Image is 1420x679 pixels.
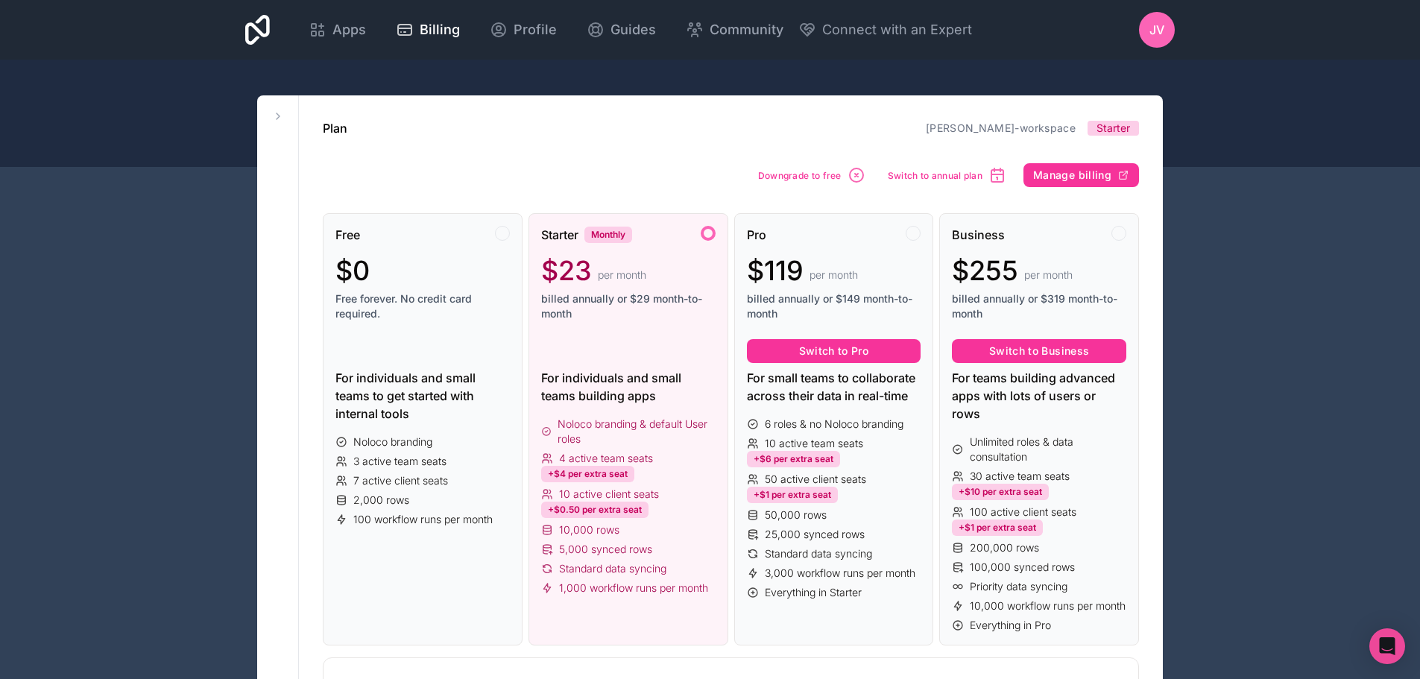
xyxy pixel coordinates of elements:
[323,119,347,137] h1: Plan
[747,369,921,405] div: For small teams to collaborate across their data in real-time
[1369,628,1405,664] div: Open Intercom Messenger
[765,417,903,432] span: 6 roles & no Noloco branding
[747,487,838,503] div: +$1 per extra seat
[297,13,378,46] a: Apps
[335,369,510,423] div: For individuals and small teams to get started with internal tools
[758,170,842,181] span: Downgrade to free
[353,454,446,469] span: 3 active team seats
[952,291,1126,321] span: billed annually or $319 month-to-month
[822,19,972,40] span: Connect with an Expert
[575,13,668,46] a: Guides
[559,581,708,596] span: 1,000 workflow runs per month
[353,493,409,508] span: 2,000 rows
[952,226,1005,244] span: Business
[747,339,921,363] button: Switch to Pro
[353,512,493,527] span: 100 workflow runs per month
[353,435,432,449] span: Noloco branding
[765,508,827,522] span: 50,000 rows
[970,469,1070,484] span: 30 active team seats
[970,579,1067,594] span: Priority data syncing
[952,519,1043,536] div: +$1 per extra seat
[970,599,1126,613] span: 10,000 workflow runs per month
[541,502,649,518] div: +$0.50 per extra seat
[747,226,766,244] span: Pro
[883,161,1012,189] button: Switch to annual plan
[810,268,858,282] span: per month
[765,566,915,581] span: 3,000 workflow runs per month
[765,546,872,561] span: Standard data syncing
[335,291,510,321] span: Free forever. No credit card required.
[1096,121,1130,136] span: Starter
[541,466,634,482] div: +$4 per extra seat
[610,19,656,40] span: Guides
[952,369,1126,423] div: For teams building advanced apps with lots of users or rows
[335,226,360,244] span: Free
[559,522,619,537] span: 10,000 rows
[335,256,370,285] span: $0
[970,505,1076,519] span: 100 active client seats
[952,256,1018,285] span: $255
[559,487,659,502] span: 10 active client seats
[926,121,1076,134] a: [PERSON_NAME]-workspace
[559,451,653,466] span: 4 active team seats
[384,13,472,46] a: Billing
[598,268,646,282] span: per month
[559,561,666,576] span: Standard data syncing
[332,19,366,40] span: Apps
[970,560,1075,575] span: 100,000 synced rows
[747,291,921,321] span: billed annually or $149 month-to-month
[1024,268,1073,282] span: per month
[765,527,865,542] span: 25,000 synced rows
[584,227,632,243] div: Monthly
[970,540,1039,555] span: 200,000 rows
[541,256,592,285] span: $23
[559,542,652,557] span: 5,000 synced rows
[747,451,840,467] div: +$6 per extra seat
[798,19,972,40] button: Connect with an Expert
[353,473,448,488] span: 7 active client seats
[952,484,1049,500] div: +$10 per extra seat
[514,19,557,40] span: Profile
[1023,163,1139,187] button: Manage billing
[765,585,862,600] span: Everything in Starter
[970,435,1126,464] span: Unlimited roles & data consultation
[541,291,716,321] span: billed annually or $29 month-to-month
[674,13,795,46] a: Community
[1149,21,1164,39] span: JV
[558,417,715,446] span: Noloco branding & default User roles
[747,256,804,285] span: $119
[1033,168,1111,182] span: Manage billing
[952,339,1126,363] button: Switch to Business
[765,436,863,451] span: 10 active team seats
[765,472,866,487] span: 50 active client seats
[541,369,716,405] div: For individuals and small teams building apps
[970,618,1051,633] span: Everything in Pro
[478,13,569,46] a: Profile
[420,19,460,40] span: Billing
[710,19,783,40] span: Community
[753,161,871,189] button: Downgrade to free
[541,226,578,244] span: Starter
[888,170,982,181] span: Switch to annual plan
